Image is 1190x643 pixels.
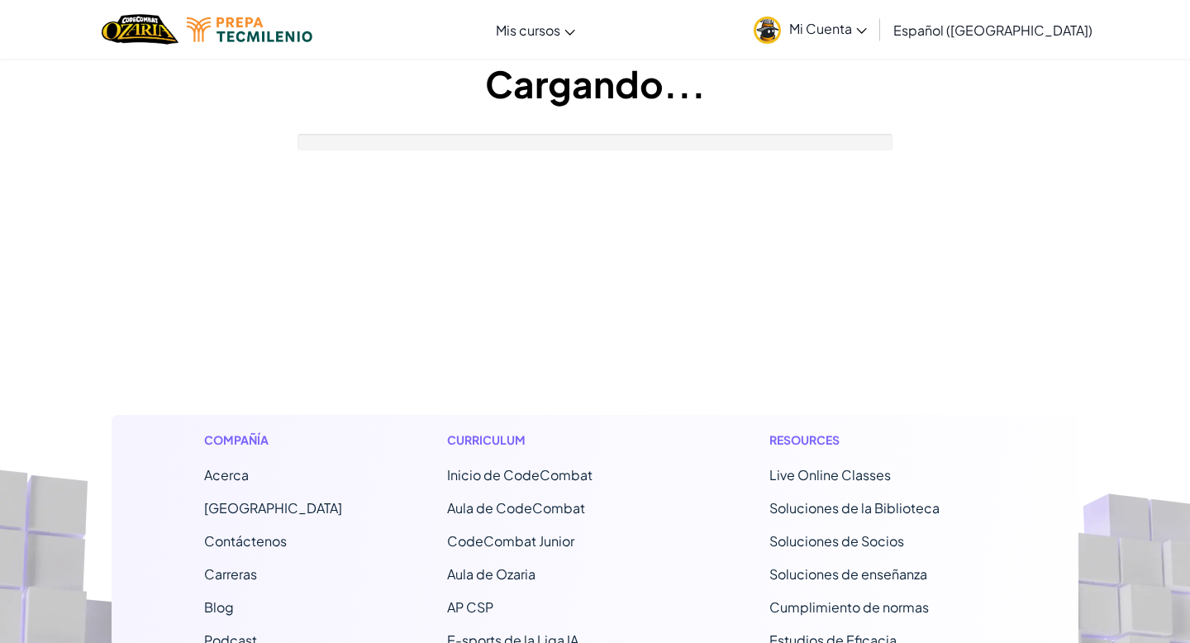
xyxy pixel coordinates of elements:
a: CodeCombat Junior [447,532,574,550]
img: avatar [754,17,781,44]
a: Carreras [204,565,257,583]
span: Mi Cuenta [789,20,867,37]
span: Contáctenos [204,532,287,550]
a: Español ([GEOGRAPHIC_DATA]) [885,7,1101,52]
span: Mis cursos [496,21,560,39]
h1: Resources [769,431,987,449]
a: Ozaria by CodeCombat logo [102,12,178,46]
a: Acerca [204,466,249,483]
a: Mi Cuenta [745,3,875,55]
span: Español ([GEOGRAPHIC_DATA]) [893,21,1092,39]
a: Aula de Ozaria [447,565,535,583]
a: Blog [204,598,234,616]
a: Cumplimiento de normas [769,598,929,616]
span: Inicio de CodeCombat [447,466,593,483]
a: Soluciones de enseñanza [769,565,927,583]
a: Soluciones de la Biblioteca [769,499,940,517]
a: [GEOGRAPHIC_DATA] [204,499,342,517]
a: Live Online Classes [769,466,891,483]
a: Mis cursos [488,7,583,52]
a: Aula de CodeCombat [447,499,585,517]
h1: Compañía [204,431,342,449]
img: Tecmilenio logo [187,17,312,42]
a: Soluciones de Socios [769,532,904,550]
h1: Curriculum [447,431,664,449]
a: AP CSP [447,598,493,616]
img: Home [102,12,178,46]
